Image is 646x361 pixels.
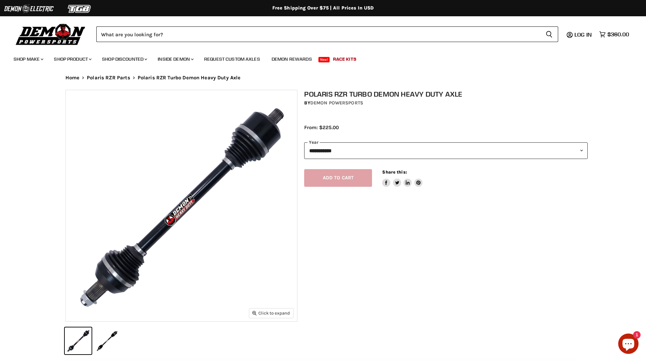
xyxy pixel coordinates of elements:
[249,308,293,318] button: Click to expand
[328,52,361,66] a: Race Kits
[65,75,80,81] a: Home
[382,169,407,175] span: Share this:
[138,75,241,81] span: Polaris RZR Turbo Demon Heavy Duty Axle
[49,52,96,66] a: Shop Product
[94,327,120,354] button: IMAGE thumbnail
[66,90,297,321] img: IMAGE
[96,26,558,42] form: Product
[97,52,151,66] a: Shop Discounted
[54,2,105,15] img: TGB Logo 2
[199,52,265,66] a: Request Custom Axles
[616,334,641,356] inbox-online-store-chat: Shopify online store chat
[318,57,330,62] span: New!
[65,327,92,354] button: IMAGE thumbnail
[52,5,594,11] div: Free Shipping Over $75 | All Prices In USD
[52,75,594,81] nav: Breadcrumbs
[304,99,588,107] div: by
[8,49,627,66] ul: Main menu
[304,124,339,131] span: From: $225.00
[153,52,198,66] a: Inside Demon
[96,26,540,42] input: Search
[382,169,423,187] aside: Share this:
[267,52,317,66] a: Demon Rewards
[540,26,558,42] button: Search
[8,52,47,66] a: Shop Make
[87,75,130,81] a: Polaris RZR Parts
[607,31,629,38] span: $360.00
[310,100,363,106] a: Demon Powersports
[574,31,592,38] span: Log in
[571,32,596,38] a: Log in
[304,142,588,159] select: year
[14,22,88,46] img: Demon Powersports
[3,2,54,15] img: Demon Electric Logo 2
[596,29,632,39] a: $360.00
[304,90,588,98] h1: Polaris RZR Turbo Demon Heavy Duty Axle
[252,310,290,316] span: Click to expand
